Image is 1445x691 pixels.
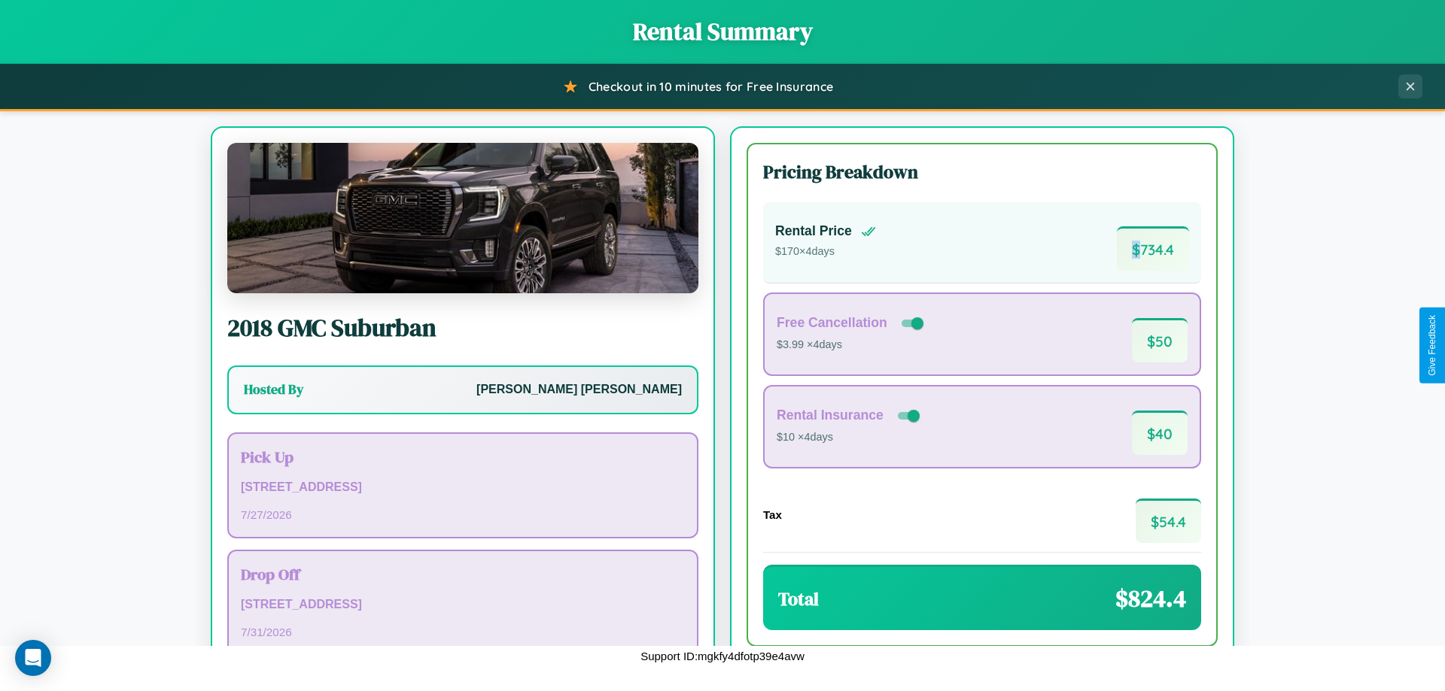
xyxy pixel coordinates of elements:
p: [PERSON_NAME] [PERSON_NAME] [476,379,682,401]
p: 7 / 27 / 2026 [241,505,685,525]
h3: Drop Off [241,563,685,585]
span: $ 40 [1132,411,1188,455]
p: Support ID: mgkfy4dfotp39e4avw [640,646,805,666]
h4: Rental Price [775,223,852,239]
span: $ 734.4 [1117,226,1189,271]
div: Open Intercom Messenger [15,640,51,676]
span: $ 50 [1132,318,1188,362]
p: [STREET_ADDRESS] [241,594,685,616]
p: $10 × 4 days [777,428,923,447]
img: GMC Suburban [227,143,698,293]
h4: Rental Insurance [777,408,884,423]
span: Checkout in 10 minutes for Free Insurance [589,79,833,94]
h2: 2018 GMC Suburban [227,311,698,344]
h1: Rental Summary [15,15,1430,48]
h3: Total [778,586,819,611]
span: $ 824.4 [1115,582,1186,615]
h4: Tax [763,508,782,521]
h3: Pick Up [241,446,685,468]
h3: Hosted By [244,380,303,399]
h3: Pricing Breakdown [763,159,1201,184]
p: [STREET_ADDRESS] [241,477,685,499]
div: Give Feedback [1427,315,1437,376]
span: $ 54.4 [1136,499,1201,543]
p: $3.99 × 4 days [777,335,926,355]
p: 7 / 31 / 2026 [241,622,685,642]
p: $ 170 × 4 days [775,242,876,262]
h4: Free Cancellation [777,315,887,331]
